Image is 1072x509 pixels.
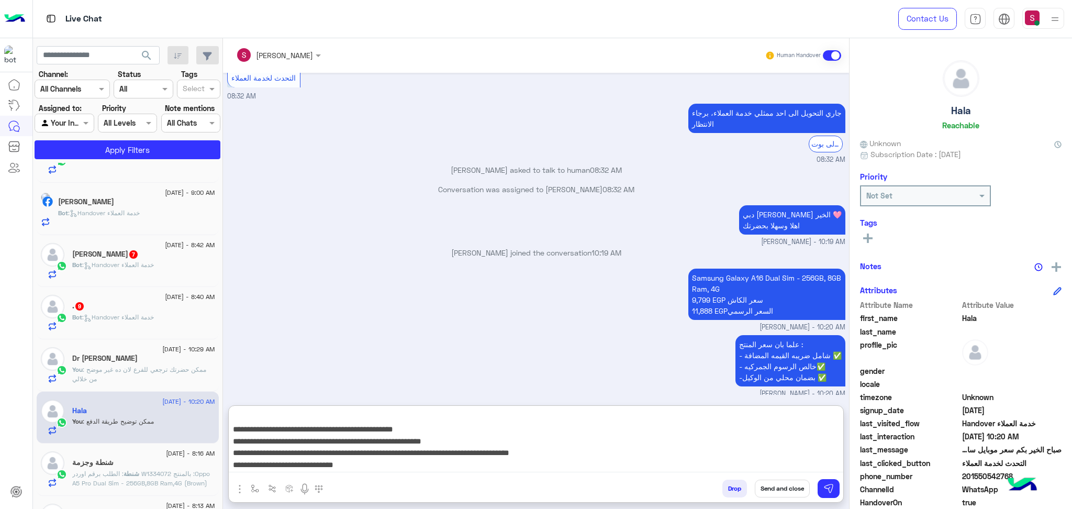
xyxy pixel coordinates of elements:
button: create order [281,480,298,497]
button: select flow [247,480,264,497]
span: first_name [860,313,960,324]
p: [PERSON_NAME] asked to talk to human [227,164,845,175]
label: Priority [102,103,126,114]
img: add [1052,262,1061,272]
img: tab [969,13,981,25]
span: : Handover خدمة العملاء [82,261,154,269]
img: WhatsApp [57,313,67,323]
img: defaultAdmin.png [41,295,64,318]
img: WhatsApp [57,261,67,271]
label: Assigned to: [39,103,82,114]
label: Tags [181,69,197,80]
label: Note mentions [165,103,215,114]
div: الرجوع الى بوت [809,136,843,152]
img: hulul-logo.png [1004,467,1041,504]
a: Contact Us [898,8,957,30]
span: صباح الخير بكم سعر موبايل سامسونج A16 ؟ [962,444,1062,455]
span: [DATE] - 8:42 AM [165,240,215,250]
div: Select [181,83,205,96]
button: Drop [722,480,747,497]
span: 2025-08-17T07:20:26.3775296Z [962,431,1062,442]
button: Trigger scenario [264,480,281,497]
img: make a call [315,485,323,493]
span: [DATE] - 10:20 AM [162,397,215,406]
h6: Notes [860,261,881,271]
span: 2025-08-17T05:31:10.989Z [962,405,1062,416]
span: ChannelId [860,484,960,495]
span: 9 [75,302,84,311]
span: 7 [129,250,138,259]
span: Unknown [860,138,901,149]
span: last_message [860,444,960,455]
h5: Osama Kamal [58,197,114,206]
span: ممكن توضيح طريقة الدفع [83,417,154,425]
span: Unknown [962,392,1062,403]
p: Live Chat [65,12,102,26]
span: التحدث لخدمة العملاء [231,73,296,82]
span: Attribute Value [962,300,1062,311]
a: tab [965,8,986,30]
span: 08:32 AM [817,155,845,165]
h6: Reachable [942,120,979,130]
span: Handover خدمة العملاء [962,418,1062,429]
img: profile [1048,13,1062,26]
img: select flow [251,484,259,493]
p: 17/8/2025, 8:32 AM [688,104,845,133]
img: Facebook [42,196,53,207]
span: 201550542768 [962,471,1062,482]
span: last_interaction [860,431,960,442]
span: signup_date [860,405,960,416]
span: [DATE] - 9:00 AM [165,188,215,197]
img: WhatsApp [57,469,67,480]
span: Bot [72,261,82,269]
span: 08:32 AM [227,92,256,100]
img: defaultAdmin.png [41,451,64,475]
span: [DATE] - 8:16 AM [166,449,215,458]
label: Status [118,69,141,80]
span: Bot [72,313,82,321]
p: 17/8/2025, 10:20 AM [735,335,845,386]
span: : Handover خدمة العملاء [68,209,140,217]
button: Apply Filters [35,140,220,159]
span: search [140,49,153,62]
span: : Handover خدمة العملاء [82,313,154,321]
span: [PERSON_NAME] - 10:19 AM [761,237,845,247]
span: Hala [962,313,1062,324]
img: defaultAdmin.png [962,339,988,366]
span: You [72,417,83,425]
span: [DATE] - 8:40 AM [165,292,215,302]
p: [PERSON_NAME] joined the conversation [227,247,845,258]
span: locale [860,379,960,390]
img: 1403182699927242 [4,46,23,64]
span: التحدث لخدمة العملاء [962,458,1062,469]
h5: Hala [72,406,87,415]
span: 2 [962,484,1062,495]
span: null [962,379,1062,390]
span: Bot [58,209,68,217]
img: tab [998,13,1010,25]
span: HandoverOn [860,497,960,508]
h6: Tags [860,218,1062,227]
span: phone_number [860,471,960,482]
h5: Dr Ahmed Ouf [72,354,138,363]
span: 10:19 AM [591,248,621,257]
img: send attachment [233,483,246,495]
h6: Attributes [860,285,897,295]
button: search [134,46,160,69]
h5: Mohamed Reda [72,250,139,259]
p: 17/8/2025, 10:20 AM [688,269,845,320]
h5: شنطة وجزمة [72,458,114,467]
img: notes [1034,263,1043,271]
img: create order [285,484,294,493]
span: [PERSON_NAME] - 10:20 AM [760,323,845,333]
img: tab [44,12,58,25]
button: Send and close [755,480,810,497]
span: 08:32 AM [590,165,622,174]
img: WhatsApp [57,417,67,428]
img: Logo [4,8,25,30]
img: picture [41,193,50,202]
p: 17/8/2025, 10:19 AM [739,205,845,235]
span: الطلب برقم اوردر W1334072 بالمنتج :Oppo A5 Pro Dual Sim - 256GB,8GB Ram,4G (Brown) اسم المستلم : ... [72,470,210,496]
img: defaultAdmin.png [41,243,64,267]
span: Attribute Name [860,300,960,311]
